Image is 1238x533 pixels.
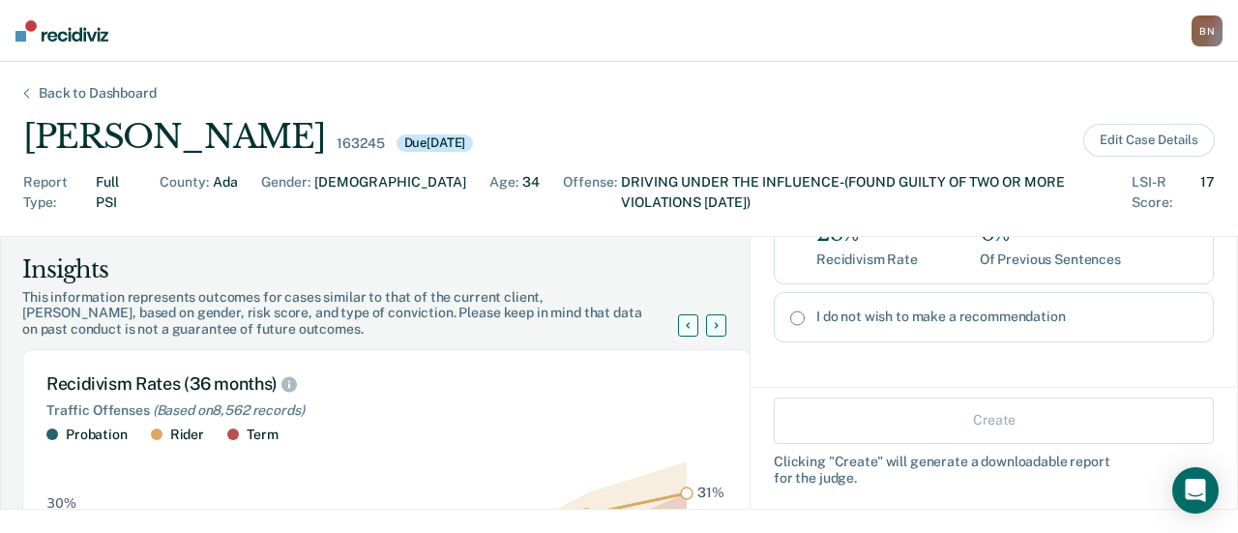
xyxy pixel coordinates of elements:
div: Ada [213,172,238,213]
div: Clicking " Create " will generate a downloadable report for the judge. [774,453,1214,486]
div: Traffic Offenses [46,402,727,419]
label: I do not wish to make a recommendation [816,309,1197,325]
div: 17 [1200,172,1215,213]
div: Due [DATE] [397,134,474,152]
button: BN [1192,15,1223,46]
div: Back to Dashboard [15,85,180,102]
button: Edit Case Details [1083,124,1215,157]
div: B N [1192,15,1223,46]
div: Probation [66,427,128,443]
span: (Based on 8,562 records ) [153,402,305,418]
text: 30% [46,496,76,512]
div: Offense : [563,172,617,213]
div: County : [160,172,209,213]
div: Of Previous Sentences [980,252,1121,268]
div: Gender : [261,172,310,213]
div: Recidivism Rates (36 months) [46,373,727,395]
div: Term [247,427,278,443]
div: Open Intercom Messenger [1172,467,1219,514]
button: Create [774,397,1214,443]
div: 163245 [337,135,384,152]
div: 34 [522,172,540,213]
text: 31% [697,486,724,501]
div: Rider [170,427,204,443]
div: LSI-R Score : [1132,172,1196,213]
div: Age : [489,172,518,213]
div: This information represents outcomes for cases similar to that of the current client, [PERSON_NAM... [22,289,701,338]
div: [DEMOGRAPHIC_DATA] [314,172,466,213]
div: DRIVING UNDER THE INFLUENCE-(FOUND GUILTY OF TWO OR MORE VIOLATIONS [DATE]) [621,172,1108,213]
div: [PERSON_NAME] [23,117,325,157]
div: Report Type : [23,172,92,213]
img: Recidiviz [15,20,108,42]
div: Recidivism Rate [816,252,918,268]
div: Full PSI [96,172,136,213]
div: Insights [22,254,701,285]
